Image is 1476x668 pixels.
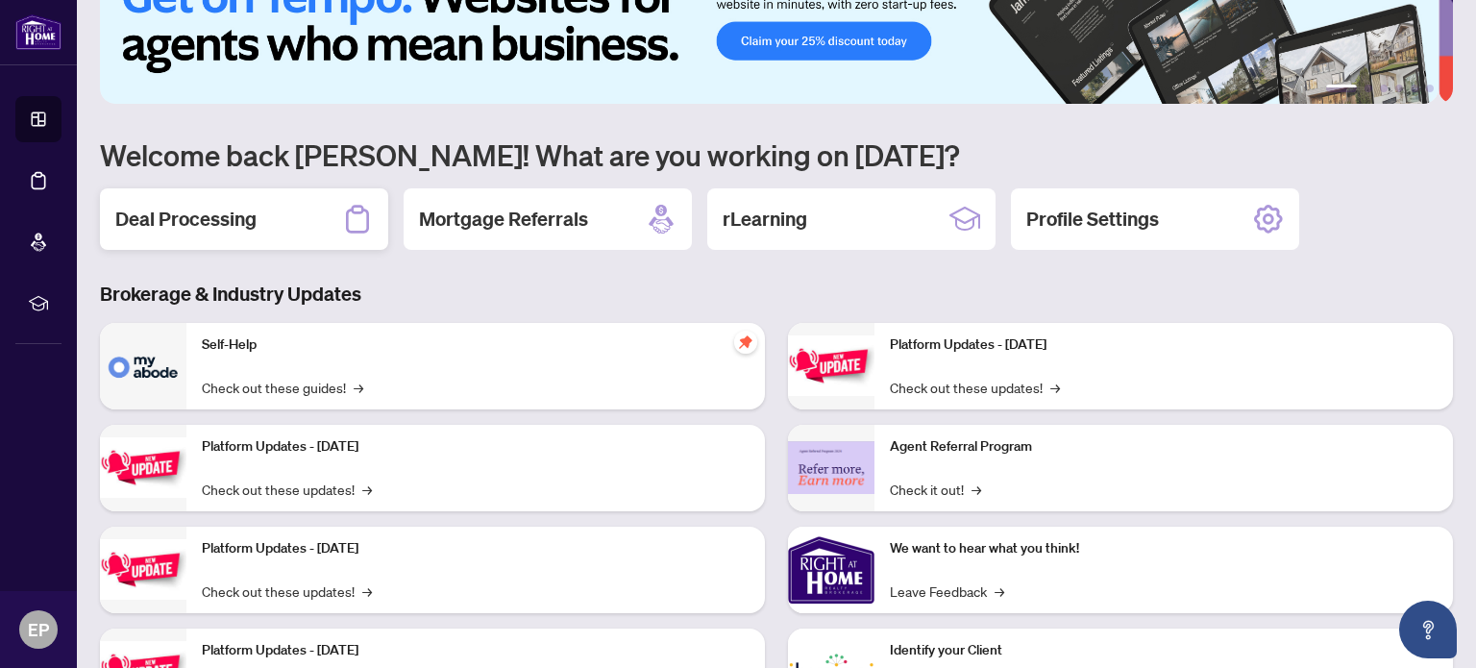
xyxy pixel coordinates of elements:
[788,527,874,613] img: We want to hear what you think!
[15,14,61,50] img: logo
[723,206,807,233] h2: rLearning
[202,334,750,356] p: Self-Help
[202,377,363,398] a: Check out these guides!→
[28,616,49,643] span: EP
[1395,85,1403,92] button: 4
[100,437,186,498] img: Platform Updates - September 16, 2025
[202,581,372,602] a: Check out these updates!→
[100,539,186,600] img: Platform Updates - July 21, 2025
[972,479,981,500] span: →
[890,581,1004,602] a: Leave Feedback→
[202,538,750,559] p: Platform Updates - [DATE]
[202,479,372,500] a: Check out these updates!→
[419,206,588,233] h2: Mortgage Referrals
[1399,601,1457,658] button: Open asap
[1026,206,1159,233] h2: Profile Settings
[1411,85,1418,92] button: 5
[890,334,1438,356] p: Platform Updates - [DATE]
[788,335,874,396] img: Platform Updates - June 23, 2025
[734,331,757,354] span: pushpin
[354,377,363,398] span: →
[890,377,1060,398] a: Check out these updates!→
[202,640,750,661] p: Platform Updates - [DATE]
[890,479,981,500] a: Check it out!→
[1380,85,1388,92] button: 3
[890,640,1438,661] p: Identify your Client
[995,581,1004,602] span: →
[1050,377,1060,398] span: →
[1326,85,1357,92] button: 1
[100,281,1453,308] h3: Brokerage & Industry Updates
[100,323,186,409] img: Self-Help
[115,206,257,233] h2: Deal Processing
[362,581,372,602] span: →
[202,436,750,458] p: Platform Updates - [DATE]
[890,436,1438,458] p: Agent Referral Program
[100,136,1453,173] h1: Welcome back [PERSON_NAME]! What are you working on [DATE]?
[1426,85,1434,92] button: 6
[1365,85,1372,92] button: 2
[362,479,372,500] span: →
[890,538,1438,559] p: We want to hear what you think!
[788,441,874,494] img: Agent Referral Program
